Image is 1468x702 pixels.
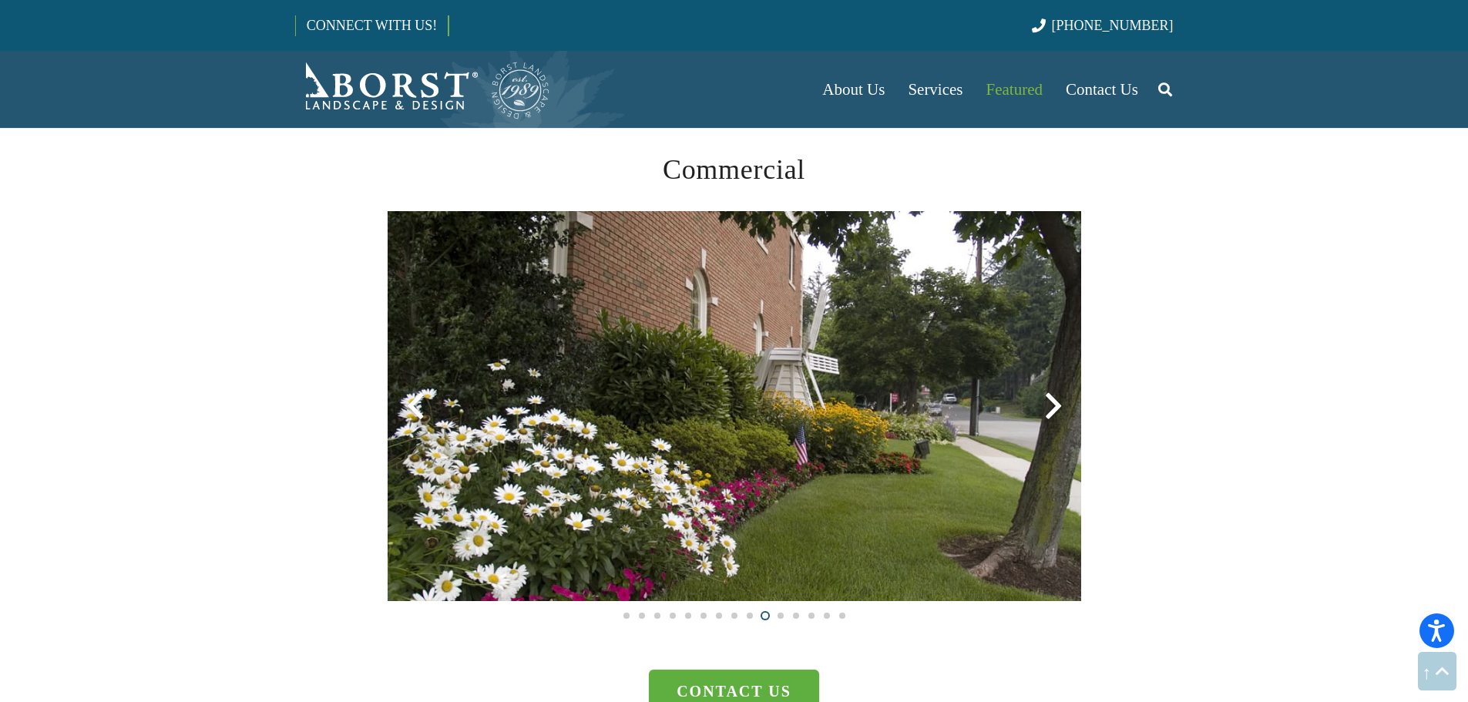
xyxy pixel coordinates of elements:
[388,211,1081,601] img: best commercial landscape maintenance company in Bergen County, New Jersey
[822,80,885,99] span: About Us
[975,51,1054,128] a: Featured
[1418,652,1456,690] a: Back to top
[896,51,974,128] a: Services
[1032,18,1173,33] a: [PHONE_NUMBER]
[1150,70,1181,109] a: Search
[1054,51,1150,128] a: Contact Us
[296,7,448,44] a: CONNECT WITH US!
[388,149,1081,190] h2: Commercial
[986,80,1043,99] span: Featured
[1052,18,1174,33] span: [PHONE_NUMBER]
[811,51,896,128] a: About Us
[1066,80,1138,99] span: Contact Us
[908,80,962,99] span: Services
[295,59,551,120] a: Borst-Logo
